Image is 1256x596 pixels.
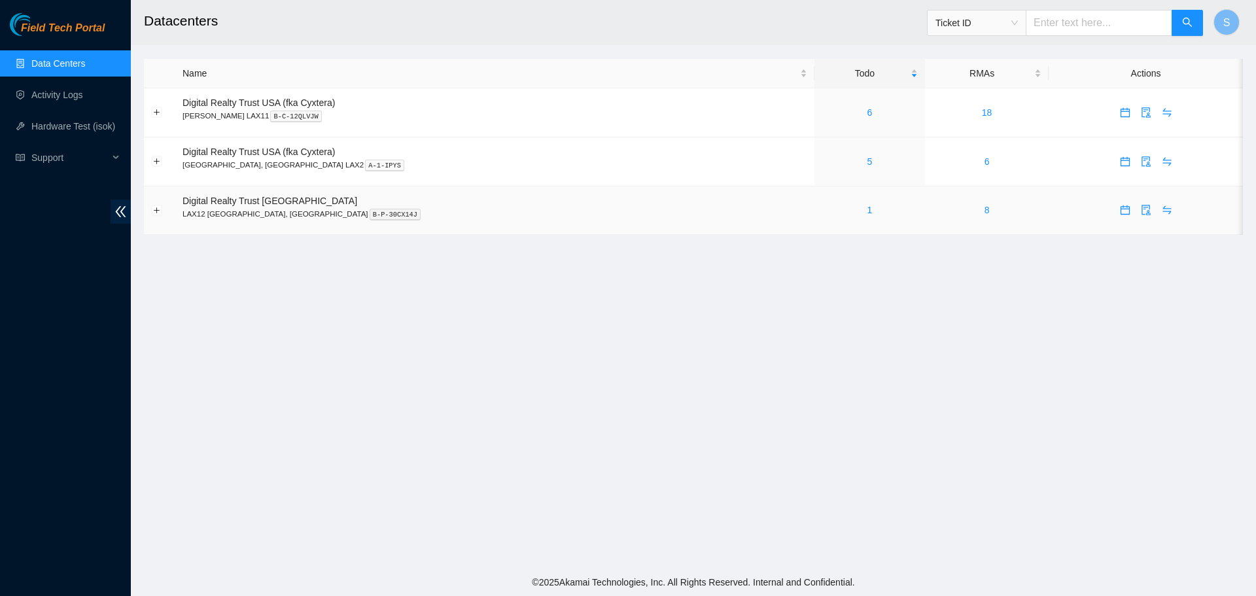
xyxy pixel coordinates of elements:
[1136,200,1157,220] button: audit
[985,156,990,167] a: 6
[31,58,85,69] a: Data Centers
[1115,102,1136,123] button: calendar
[1026,10,1172,36] input: Enter text here...
[31,90,83,100] a: Activity Logs
[1223,14,1230,31] span: S
[1157,156,1177,167] a: swap
[1136,156,1157,167] a: audit
[31,145,109,171] span: Support
[1115,205,1136,215] a: calendar
[1115,200,1136,220] button: calendar
[21,22,105,35] span: Field Tech Portal
[183,196,357,206] span: Digital Realty Trust [GEOGRAPHIC_DATA]
[1136,156,1156,167] span: audit
[1136,205,1156,215] span: audit
[370,209,421,220] kbd: B-P-30CX14J
[1213,9,1240,35] button: S
[1115,107,1135,118] span: calendar
[1136,107,1156,118] span: audit
[867,156,872,167] a: 5
[1157,102,1177,123] button: swap
[152,205,162,215] button: Expand row
[1115,107,1136,118] a: calendar
[1157,156,1177,167] span: swap
[111,200,131,224] span: double-left
[1049,59,1243,88] th: Actions
[1157,200,1177,220] button: swap
[152,156,162,167] button: Expand row
[1115,156,1135,167] span: calendar
[183,208,807,220] p: LAX12 [GEOGRAPHIC_DATA], [GEOGRAPHIC_DATA]
[1172,10,1203,36] button: search
[1157,107,1177,118] a: swap
[1115,156,1136,167] a: calendar
[183,147,335,157] span: Digital Realty Trust USA (fka Cyxtera)
[183,97,335,108] span: Digital Realty Trust USA (fka Cyxtera)
[10,24,105,41] a: Akamai TechnologiesField Tech Portal
[985,205,990,215] a: 8
[1157,205,1177,215] span: swap
[10,13,66,36] img: Akamai Technologies
[131,569,1256,596] footer: © 2025 Akamai Technologies, Inc. All Rights Reserved. Internal and Confidential.
[183,159,807,171] p: [GEOGRAPHIC_DATA], [GEOGRAPHIC_DATA] LAX2
[867,107,872,118] a: 6
[183,110,807,122] p: [PERSON_NAME] LAX11
[867,205,872,215] a: 1
[1115,205,1135,215] span: calendar
[982,107,992,118] a: 18
[152,107,162,118] button: Expand row
[1157,205,1177,215] a: swap
[31,121,115,131] a: Hardware Test (isok)
[1136,102,1157,123] button: audit
[1182,17,1193,29] span: search
[1136,205,1157,215] a: audit
[365,160,404,171] kbd: A-1-IPYS
[1136,107,1157,118] a: audit
[270,111,322,122] kbd: B-C-12QLVJW
[1115,151,1136,172] button: calendar
[1157,151,1177,172] button: swap
[935,13,1018,33] span: Ticket ID
[1136,151,1157,172] button: audit
[16,153,25,162] span: read
[1157,107,1177,118] span: swap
